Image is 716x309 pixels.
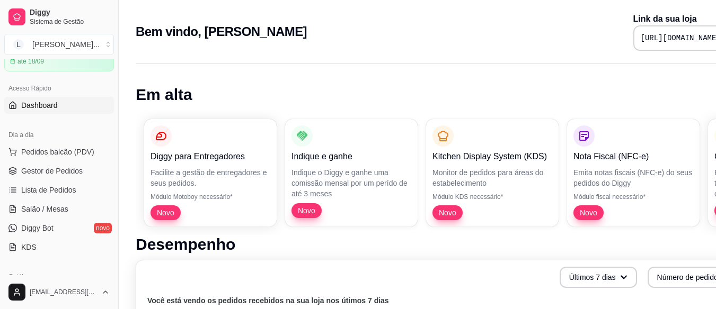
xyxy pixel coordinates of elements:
[435,207,461,218] span: Novo
[573,167,693,188] p: Emita notas fiscais (NFC-e) do seus pedidos do Diggy
[291,150,411,163] p: Indique e ganhe
[432,167,552,188] p: Monitor de pedidos para áreas do estabelecimento
[30,288,97,296] span: [EMAIL_ADDRESS][DOMAIN_NAME]
[147,296,389,305] text: Você está vendo os pedidos recebidos na sua loja nos útimos 7 dias
[21,147,94,157] span: Pedidos balcão (PDV)
[426,119,559,226] button: Kitchen Display System (KDS)Monitor de pedidos para áreas do estabelecimentoMódulo KDS necessário...
[560,267,637,288] button: Últimos 7 dias
[151,193,270,201] p: Módulo Motoboy necessário*
[576,207,602,218] span: Novo
[4,181,114,198] a: Lista de Pedidos
[21,223,54,233] span: Diggy Bot
[30,8,110,17] span: Diggy
[567,119,700,226] button: Nota Fiscal (NFC-e)Emita notas fiscais (NFC-e) do seus pedidos do DiggyMódulo fiscal necessário*Novo
[151,150,270,163] p: Diggy para Entregadores
[4,143,114,160] button: Pedidos balcão (PDV)
[4,201,114,217] a: Salão / Mesas
[4,126,114,143] div: Dia a dia
[17,57,44,66] article: até 18/09
[136,23,307,40] h2: Bem vindo, [PERSON_NAME]
[291,167,411,199] p: Indique o Diggy e ganhe uma comissão mensal por um perído de até 3 meses
[294,205,320,216] span: Novo
[21,204,68,214] span: Salão / Mesas
[4,4,114,30] a: DiggySistema de Gestão
[21,185,76,195] span: Lista de Pedidos
[30,17,110,26] span: Sistema de Gestão
[151,167,270,188] p: Facilite a gestão de entregadores e seus pedidos.
[4,239,114,256] a: KDS
[432,193,552,201] p: Módulo KDS necessário*
[4,279,114,305] button: [EMAIL_ADDRESS][DOMAIN_NAME]
[432,150,552,163] p: Kitchen Display System (KDS)
[4,268,114,285] div: Catálogo
[4,80,114,97] div: Acesso Rápido
[13,39,24,50] span: L
[21,242,37,252] span: KDS
[4,162,114,179] a: Gestor de Pedidos
[21,166,83,176] span: Gestor de Pedidos
[573,150,693,163] p: Nota Fiscal (NFC-e)
[144,119,277,226] button: Diggy para EntregadoresFacilite a gestão de entregadores e seus pedidos.Módulo Motoboy necessário...
[4,220,114,237] a: Diggy Botnovo
[4,97,114,114] a: Dashboard
[573,193,693,201] p: Módulo fiscal necessário*
[4,34,114,55] button: Select a team
[285,119,418,226] button: Indique e ganheIndique o Diggy e ganhe uma comissão mensal por um perído de até 3 mesesNovo
[153,207,179,218] span: Novo
[21,100,58,111] span: Dashboard
[32,39,100,50] div: [PERSON_NAME] ...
